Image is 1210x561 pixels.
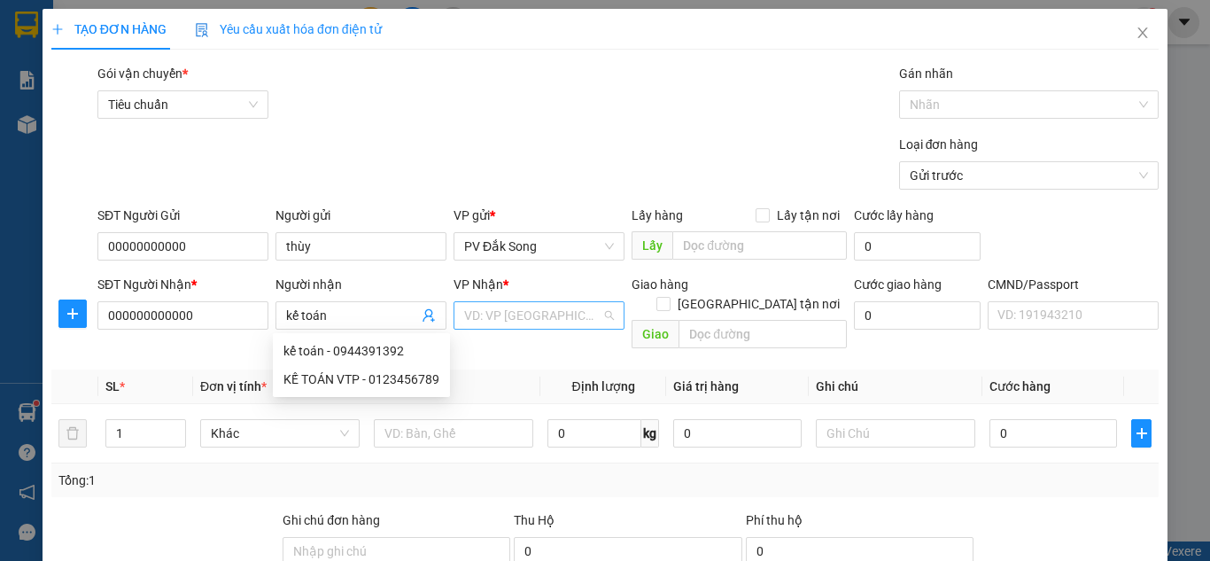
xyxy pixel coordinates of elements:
input: 0 [673,419,801,448]
div: Người nhận [275,275,446,294]
input: VD: Bàn, Ghế [374,419,533,448]
strong: BIÊN NHẬN GỬI HÀNG HOÁ [61,106,206,120]
span: PV Đắk Song [464,233,614,260]
th: Ghi chú [809,370,982,404]
div: KẾ TOÁN VTP - 0123456789 [273,365,450,393]
div: Phí thu hộ [746,510,973,537]
span: Lấy tận nơi [770,206,847,225]
strong: CÔNG TY TNHH [GEOGRAPHIC_DATA] 214 QL13 - P.26 - Q.BÌNH THẠNH - TP HCM 1900888606 [46,28,143,95]
div: VP gửi [454,206,624,225]
span: Đơn vị tính [200,379,267,393]
span: 16:28:27 [DATE] [168,80,250,93]
span: Nơi gửi: [18,123,36,149]
input: Cước giao hàng [854,301,981,330]
input: Dọc đường [679,320,847,348]
span: kg [641,419,659,448]
span: Khác [211,420,349,447]
span: Tiêu chuẩn [108,91,258,118]
div: SĐT Người Gửi [97,206,268,225]
label: Cước lấy hàng [854,208,934,222]
img: icon [195,23,209,37]
span: SL [105,379,120,393]
span: Gói vận chuyển [97,66,188,81]
span: TẠO ĐƠN HÀNG [51,22,167,36]
label: Gán nhãn [899,66,953,81]
div: kế toán - 0944391392 [273,337,450,365]
span: PV Đắk Song [60,124,112,134]
span: Gửi trước [910,162,1149,189]
div: SĐT Người Nhận [97,275,268,294]
span: plus [51,23,64,35]
input: Dọc đường [672,231,847,260]
button: delete [58,419,87,448]
span: Yêu cầu xuất hóa đơn điện tử [195,22,382,36]
img: logo [18,40,41,84]
span: close [1136,26,1150,40]
span: Giao hàng [632,277,688,292]
div: KẾ TOÁN VTP - 0123456789 [283,370,439,389]
button: Close [1118,9,1167,58]
span: [GEOGRAPHIC_DATA] tận nơi [671,294,847,314]
span: plus [1132,426,1151,440]
input: Ghi Chú [816,419,975,448]
span: Giá trị hàng [673,379,739,393]
label: Cước giao hàng [854,277,942,292]
input: Cước lấy hàng [854,232,981,261]
span: VP Nhận [454,277,503,292]
button: plus [1131,419,1152,448]
span: Nơi nhận: [136,123,164,149]
label: Ghi chú đơn hàng [283,513,380,527]
span: Thu Hộ [514,513,555,527]
span: DSG10250234 [170,66,250,80]
span: Giao [632,320,679,348]
span: Lấy hàng [632,208,683,222]
span: Cước hàng [989,379,1051,393]
span: plus [59,307,86,321]
div: CMND/Passport [988,275,1159,294]
span: Lấy [632,231,672,260]
span: user-add [422,308,436,323]
div: Người gửi [275,206,446,225]
span: Định lượng [571,379,634,393]
div: Tổng: 1 [58,471,469,490]
div: kế toán - 0944391392 [283,341,439,361]
button: plus [58,300,87,328]
label: Loại đơn hàng [899,137,979,152]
